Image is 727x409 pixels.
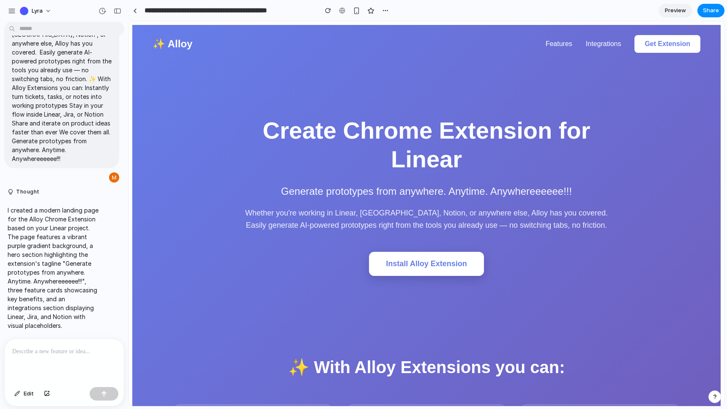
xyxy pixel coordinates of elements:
[32,7,43,15] span: Lyra
[107,95,488,151] h1: Create Chrome Extension for Linear
[697,4,724,17] button: Share
[24,390,34,398] span: Edit
[8,206,100,330] p: I created a modern landing page for the Alloy Chrome Extension based on your Linear project. The ...
[16,4,56,18] button: Lyra
[703,6,719,15] span: Share
[457,19,492,26] a: Integrations
[417,19,443,26] a: Features
[10,387,38,401] button: Edit
[44,336,551,356] h2: ✨ With Alloy Extensions you can:
[24,16,63,28] div: ✨ Alloy
[240,230,355,254] button: Install Alloy Extension
[107,185,488,210] p: Whether you're working in Linear, [GEOGRAPHIC_DATA], Notion, or anywhere else, Alloy has you cove...
[659,4,692,17] a: Preview
[506,14,571,31] button: Get Extension
[665,6,686,15] span: Preview
[107,162,488,178] p: Generate prototypes from anywhere. Anytime. Anywhereeeeee!!!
